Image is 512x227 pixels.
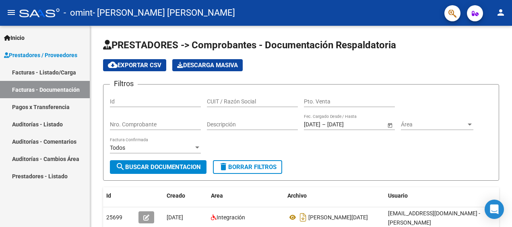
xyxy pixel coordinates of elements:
[103,187,135,204] datatable-header-cell: Id
[163,187,208,204] datatable-header-cell: Creado
[308,214,368,221] span: [PERSON_NAME][DATE]
[219,162,228,171] mat-icon: delete
[304,121,320,128] input: Fecha inicio
[219,163,277,171] span: Borrar Filtros
[401,121,466,128] span: Área
[284,187,385,204] datatable-header-cell: Archivo
[64,4,93,22] span: - omint
[167,214,183,221] span: [DATE]
[106,214,122,221] span: 25699
[388,210,480,226] span: [EMAIL_ADDRESS][DOMAIN_NAME] - [PERSON_NAME]
[108,62,161,69] span: Exportar CSV
[4,51,77,60] span: Prestadores / Proveedores
[211,192,223,199] span: Area
[6,8,16,17] mat-icon: menu
[485,200,504,219] div: Open Intercom Messenger
[385,187,506,204] datatable-header-cell: Usuario
[108,60,118,70] mat-icon: cloud_download
[298,211,308,224] i: Descargar documento
[167,192,185,199] span: Creado
[116,162,125,171] mat-icon: search
[103,39,396,51] span: PRESTADORES -> Comprobantes - Documentación Respaldatoria
[106,192,111,199] span: Id
[322,121,326,128] span: –
[110,144,125,151] span: Todos
[213,160,282,174] button: Borrar Filtros
[388,192,408,199] span: Usuario
[172,59,243,71] app-download-masive: Descarga masiva de comprobantes (adjuntos)
[93,4,235,22] span: - [PERSON_NAME] [PERSON_NAME]
[217,214,245,221] span: Integración
[177,62,238,69] span: Descarga Masiva
[4,33,25,42] span: Inicio
[110,160,206,174] button: Buscar Documentacion
[172,59,243,71] button: Descarga Masiva
[386,121,394,129] button: Open calendar
[103,59,166,71] button: Exportar CSV
[208,187,284,204] datatable-header-cell: Area
[116,163,201,171] span: Buscar Documentacion
[496,8,506,17] mat-icon: person
[327,121,367,128] input: Fecha fin
[287,192,307,199] span: Archivo
[110,78,138,89] h3: Filtros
